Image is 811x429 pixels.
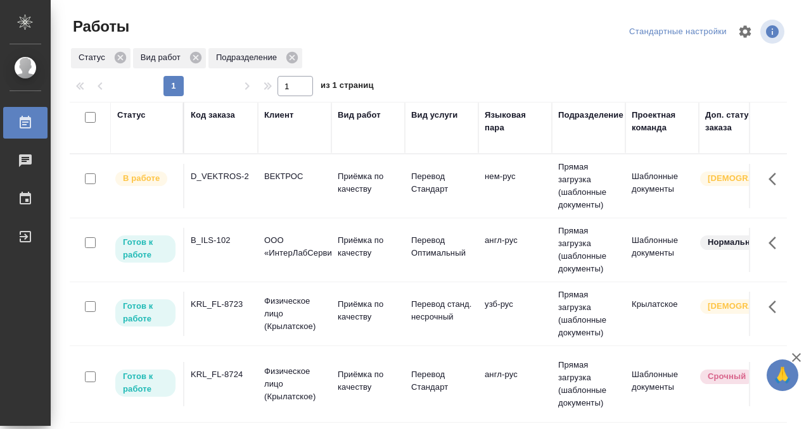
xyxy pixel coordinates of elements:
p: Физическое лицо (Крылатское) [264,295,325,333]
button: Здесь прячутся важные кнопки [761,362,791,392]
p: Готов к работе [123,300,168,325]
td: англ-рус [478,362,552,406]
td: Прямая загрузка (шаблонные документы) [552,154,625,218]
p: Перевод станд. несрочный [411,298,472,323]
span: Работы [70,16,129,37]
p: Приёмка по качеству [338,234,399,259]
td: узб-рус [478,292,552,336]
td: Шаблонные документы [625,164,699,208]
div: KRL_FL-8724 [191,368,252,381]
p: Перевод Стандарт [411,170,472,196]
div: Вид работ [338,109,381,121]
p: Готов к работе [123,370,168,395]
div: Исполнитель выполняет работу [114,170,177,187]
div: B_ILS-102 [191,234,252,247]
button: Здесь прячутся важные кнопки [761,164,791,194]
div: Подразделение [208,48,302,68]
div: Код заказа [191,109,235,121]
span: 🙏 [772,362,793,389]
p: [DEMOGRAPHIC_DATA] [708,300,771,313]
p: Физическое лицо (Крылатское) [264,365,325,403]
div: KRL_FL-8723 [191,298,252,311]
div: Клиент [264,109,293,121]
p: ВЕКТРОС [264,170,325,183]
div: split button [626,22,730,42]
div: Языковая пара [485,109,546,134]
p: Вид работ [141,51,185,64]
button: 🙏 [767,359,798,391]
div: Исполнитель может приступить к работе [114,368,177,398]
p: Готов к работе [123,236,168,261]
td: Прямая загрузка (шаблонные документы) [552,218,625,282]
div: Вид работ [133,48,206,68]
div: D_VEKTROS-2 [191,170,252,183]
span: из 1 страниц [321,78,374,96]
p: ООО «ИнтерЛабСервис» [264,234,325,259]
div: Статус [71,48,131,68]
span: Настроить таблицу [730,16,760,47]
div: Исполнитель может приступить к работе [114,234,177,264]
td: нем-рус [478,164,552,208]
div: Проектная команда [632,109,693,134]
p: Подразделение [216,51,281,64]
button: Здесь прячутся важные кнопки [761,228,791,258]
td: Прямая загрузка (шаблонные документы) [552,352,625,416]
p: Перевод Оптимальный [411,234,472,259]
div: Исполнитель может приступить к работе [114,298,177,328]
p: Нормальный [708,236,762,249]
span: Посмотреть информацию [760,20,787,44]
p: Статус [79,51,110,64]
p: Перевод Стандарт [411,368,472,394]
p: [DEMOGRAPHIC_DATA] [708,172,771,185]
div: Вид услуги [411,109,458,121]
p: Приёмка по качеству [338,170,399,196]
p: Срочный [708,370,746,383]
div: Доп. статус заказа [705,109,772,134]
div: Подразделение [558,109,623,121]
p: В работе [123,172,160,185]
td: Прямая загрузка (шаблонные документы) [552,282,625,345]
p: Приёмка по качеству [338,368,399,394]
div: Статус [117,109,146,121]
p: Приёмка по качеству [338,298,399,323]
td: Крылатское [625,292,699,336]
td: Шаблонные документы [625,228,699,272]
button: Здесь прячутся важные кнопки [761,292,791,322]
td: Шаблонные документы [625,362,699,406]
td: англ-рус [478,228,552,272]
